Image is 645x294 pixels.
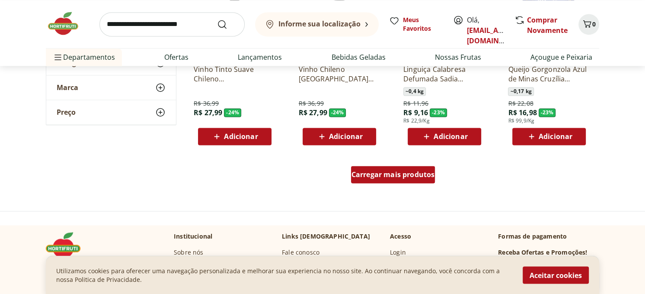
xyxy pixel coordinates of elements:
a: Comprar Novamente [527,15,568,35]
a: Vinho Tinto Suave Chileno [GEOGRAPHIC_DATA] 750ml [194,65,276,84]
input: search [99,12,245,36]
p: Formas de pagamento [498,232,599,241]
p: Utilizamos cookies para oferecer uma navegação personalizada e melhorar sua experiencia no nosso ... [56,266,512,284]
span: R$ 36,99 [194,99,219,108]
span: - 24 % [224,108,241,117]
button: Adicionar [198,128,271,145]
span: R$ 16,98 [508,108,536,117]
span: R$ 27,99 [298,108,327,117]
img: Hortifruti [46,232,89,258]
p: Institucional [174,232,212,241]
span: R$ 36,99 [298,99,323,108]
button: Informe sua localização [255,12,379,36]
a: Fale conosco [282,248,319,256]
h3: Receba Ofertas e Promoções! [498,248,587,256]
span: R$ 9,16 [403,108,428,117]
span: R$ 99,9/Kg [508,117,534,124]
span: ~ 0,17 kg [508,87,533,96]
button: Preço [46,100,176,125]
span: R$ 22,08 [508,99,533,108]
span: Olá, [467,15,505,46]
span: Carregar mais produtos [351,171,435,178]
span: R$ 11,96 [403,99,428,108]
span: Meus Favoritos [403,16,443,33]
span: 0 [592,20,596,28]
span: - 23 % [430,108,447,117]
a: Linguiça Calabresa Defumada Sadia Perdigão [403,65,485,84]
a: Açougue e Peixaria [530,52,592,62]
a: Nossas Frutas [435,52,481,62]
a: Queijo Gorgonzola Azul de Minas Cruzília Unidade [508,65,590,84]
span: R$ 27,99 [194,108,222,117]
a: Lançamentos [238,52,282,62]
a: Carregar mais produtos [351,166,435,187]
span: - 24 % [329,108,346,117]
a: [EMAIL_ADDRESS][DOMAIN_NAME] [467,26,527,45]
p: Links [DEMOGRAPHIC_DATA] [282,232,370,241]
button: Submit Search [217,19,238,29]
span: Adicionar [224,133,258,140]
span: Departamentos [53,47,115,68]
a: Ofertas [164,52,188,62]
span: Adicionar [329,133,363,140]
button: Menu [53,47,63,68]
button: Marca [46,76,176,100]
a: Sobre nós [174,248,203,256]
span: R$ 22,9/Kg [403,117,430,124]
span: ~ 0,4 kg [403,87,426,96]
span: Adicionar [539,133,572,140]
button: Carrinho [578,14,599,35]
button: Aceitar cookies [523,266,589,284]
b: Informe sua localização [278,19,361,29]
button: Adicionar [408,128,481,145]
a: Login [390,248,406,256]
span: Preço [57,108,76,117]
a: Bebidas Geladas [332,52,386,62]
a: Meus Favoritos [389,16,443,33]
img: Hortifruti [46,10,89,36]
a: Vinho Chileno [GEOGRAPHIC_DATA] Malbec 750ml [298,65,380,84]
button: Adicionar [512,128,586,145]
button: Adicionar [303,128,376,145]
p: Acesso [390,232,411,241]
span: - 23 % [539,108,556,117]
span: Marca [57,84,78,92]
span: Adicionar [434,133,467,140]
